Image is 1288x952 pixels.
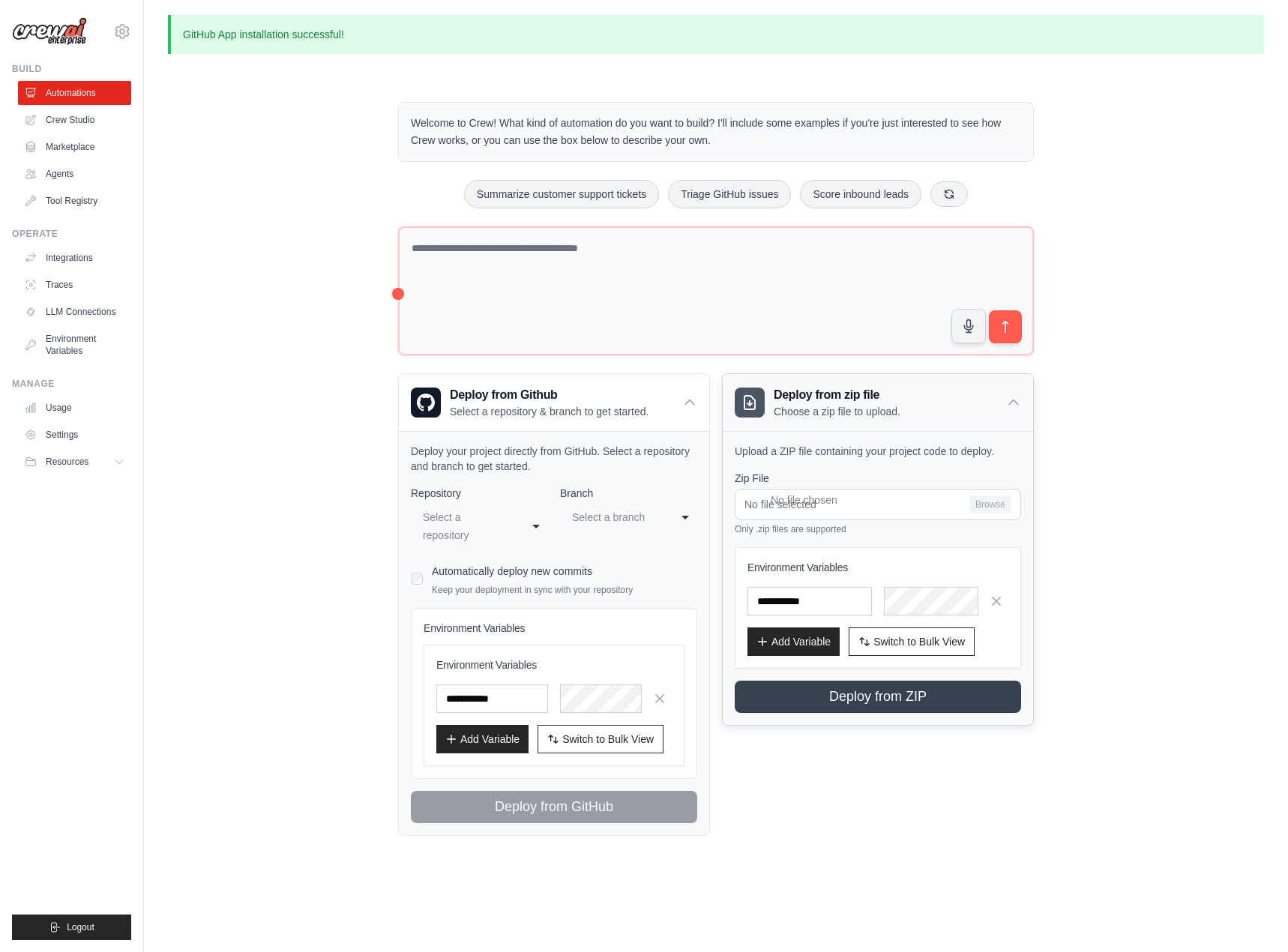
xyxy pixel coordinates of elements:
[735,444,1021,459] p: Upload a ZIP file containing your project code to deploy.
[411,486,548,501] label: Repository
[18,189,131,213] a: Tool Registry
[12,17,87,46] img: Logo
[423,508,506,544] div: Select a repository
[46,456,88,468] span: Resources
[735,471,1021,486] label: Zip File
[12,378,131,390] div: Manage
[18,108,131,132] a: Crew Studio
[18,246,131,270] a: Integrations
[18,162,131,186] a: Agents
[873,634,965,649] span: Switch to Bulk View
[1213,880,1288,952] iframe: Chat Widget
[747,560,1008,575] h3: Environment Variables
[774,386,900,404] h3: Deploy from zip file
[12,915,131,940] button: Logout
[735,523,1021,535] p: Only .zip files are supported
[562,732,654,747] span: Switch to Bulk View
[774,404,900,419] p: Choose a zip file to upload.
[432,565,592,577] label: Automatically deploy new commits
[450,404,648,419] p: Select a repository & branch to get started.
[18,450,131,474] button: Resources
[411,791,697,823] button: Deploy from GitHub
[424,621,684,636] h4: Environment Variables
[747,627,840,656] button: Add Variable
[560,486,697,501] label: Branch
[572,508,655,526] div: Select a branch
[436,657,672,672] h3: Environment Variables
[12,63,131,75] div: Build
[464,180,659,208] button: Summarize customer support tickets
[432,584,633,596] p: Keep your deployment in sync with your repository
[18,327,131,363] a: Environment Variables
[735,681,1021,713] button: Deploy from ZIP
[450,386,648,404] h3: Deploy from Github
[67,921,94,933] span: Logout
[538,725,663,753] button: Switch to Bulk View
[411,115,1021,149] p: Welcome to Crew! What kind of automation do you want to build? I'll include some examples if you'...
[18,81,131,105] a: Automations
[411,444,697,474] p: Deploy your project directly from GitHub. Select a repository and branch to get started.
[849,627,975,656] button: Switch to Bulk View
[18,396,131,420] a: Usage
[18,273,131,297] a: Traces
[168,15,1264,54] p: GitHub App installation successful!
[800,180,921,208] button: Score inbound leads
[18,300,131,324] a: LLM Connections
[668,180,791,208] button: Triage GitHub issues
[18,135,131,159] a: Marketplace
[735,489,1021,520] input: No file selected Browse
[12,228,131,240] div: Operate
[436,725,529,753] button: Add Variable
[18,423,131,447] a: Settings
